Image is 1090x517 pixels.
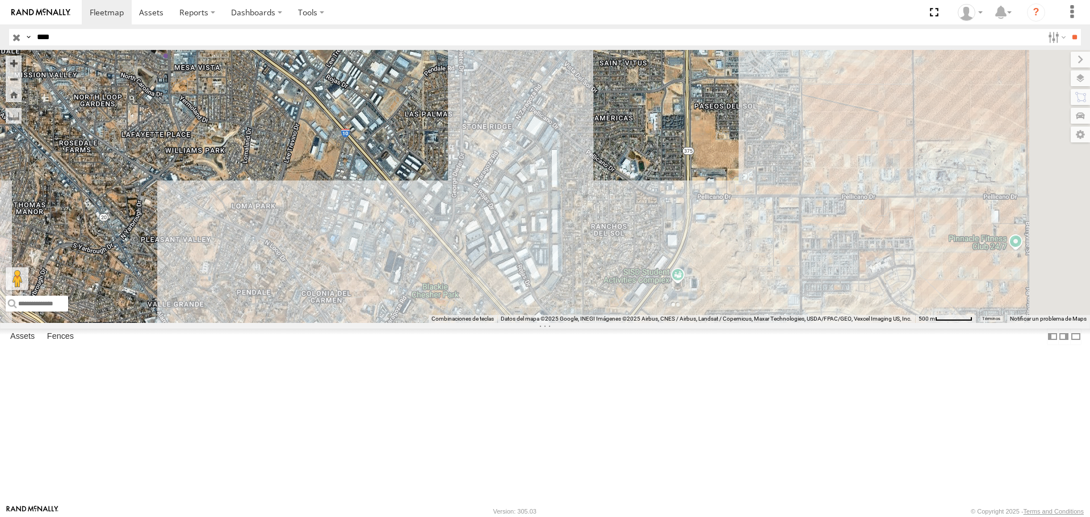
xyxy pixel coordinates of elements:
[6,506,58,517] a: Visit our Website
[1010,316,1087,322] a: Notificar un problema de Maps
[41,329,79,345] label: Fences
[1043,29,1068,45] label: Search Filter Options
[1070,329,1081,345] label: Hide Summary Table
[6,56,22,71] button: Zoom in
[1058,329,1070,345] label: Dock Summary Table to the Right
[954,4,987,21] div: carolina herrera
[6,108,22,124] label: Measure
[1024,508,1084,515] a: Terms and Conditions
[915,315,976,323] button: Escala del mapa: 500 m por 62 píxeles
[6,71,22,87] button: Zoom out
[493,508,536,515] div: Version: 305.03
[431,315,494,323] button: Combinaciones de teclas
[501,316,912,322] span: Datos del mapa ©2025 Google, INEGI Imágenes ©2025 Airbus, CNES / Airbus, Landsat / Copernicus, Ma...
[24,29,33,45] label: Search Query
[971,508,1084,515] div: © Copyright 2025 -
[1071,127,1090,142] label: Map Settings
[1027,3,1045,22] i: ?
[1047,329,1058,345] label: Dock Summary Table to the Left
[6,267,28,290] button: Arrastra al hombrecito al mapa para abrir Street View
[11,9,70,16] img: rand-logo.svg
[982,316,1000,321] a: Términos
[5,329,40,345] label: Assets
[919,316,935,322] span: 500 m
[6,87,22,102] button: Zoom Home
